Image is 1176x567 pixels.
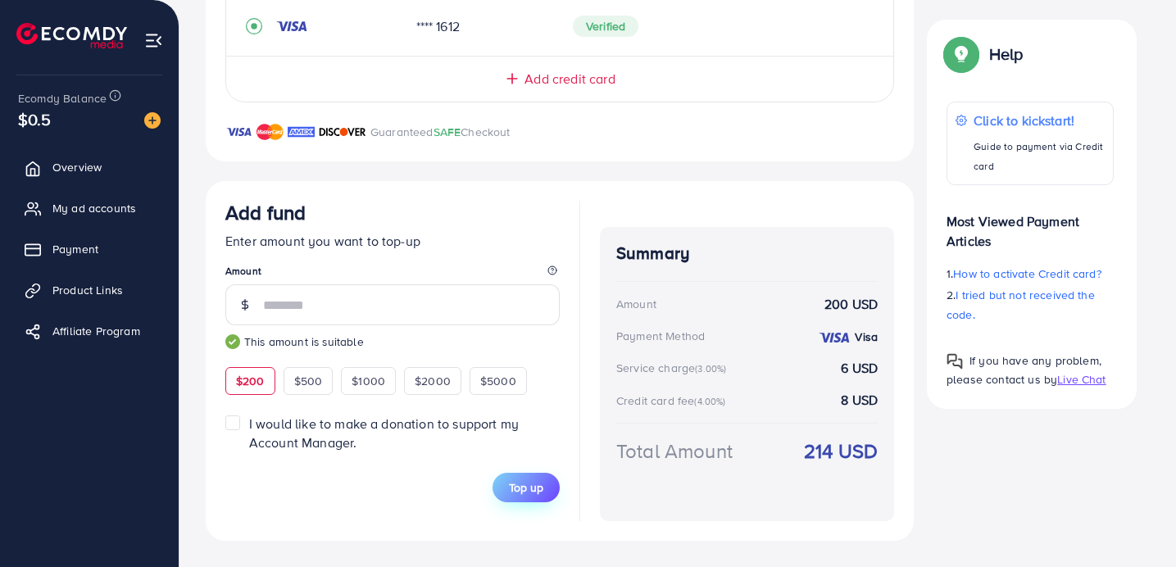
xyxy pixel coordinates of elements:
iframe: Chat [1106,493,1164,555]
a: Affiliate Program [12,315,166,347]
img: menu [144,31,163,50]
p: Most Viewed Payment Articles [947,198,1114,251]
img: image [144,112,161,129]
p: Guaranteed Checkout [370,122,511,142]
span: $500 [294,373,323,389]
img: brand [288,122,315,142]
h3: Add fund [225,201,306,225]
span: $0.5 [18,107,52,131]
img: guide [225,334,240,349]
span: If you have any problem, please contact us by [947,352,1101,388]
span: $1000 [352,373,385,389]
a: Product Links [12,274,166,306]
a: My ad accounts [12,192,166,225]
svg: record circle [246,18,262,34]
strong: 200 USD [824,295,878,314]
span: Top up [509,479,543,496]
p: 2. [947,285,1114,324]
strong: 8 USD [841,391,878,410]
button: Top up [493,473,560,502]
strong: 6 USD [841,359,878,378]
div: Service charge [616,360,731,376]
strong: 214 USD [804,437,878,465]
small: (4.00%) [694,395,725,408]
div: Total Amount [616,437,733,465]
span: Ecomdy Balance [18,90,107,107]
span: Add credit card [524,70,615,88]
span: $200 [236,373,265,389]
span: $2000 [415,373,451,389]
p: Enter amount you want to top-up [225,231,560,251]
img: Popup guide [947,353,963,370]
span: $5000 [480,373,516,389]
span: Live Chat [1057,371,1106,388]
p: Help [989,44,1024,64]
span: I tried but not received the code. [947,287,1095,323]
div: Credit card fee [616,392,731,409]
a: Payment [12,233,166,265]
span: How to activate Credit card? [953,265,1101,282]
span: Affiliate Program [52,323,140,339]
strong: Visa [855,329,878,345]
img: logo [16,23,127,48]
p: 1. [947,264,1114,283]
img: Popup guide [947,39,976,69]
span: Payment [52,241,98,257]
p: Guide to payment via Credit card [974,137,1105,176]
span: Product Links [52,282,123,298]
p: Click to kickstart! [974,111,1105,130]
span: Overview [52,159,102,175]
img: brand [225,122,252,142]
img: credit [275,20,308,33]
img: brand [257,122,284,142]
small: This amount is suitable [225,333,560,350]
div: Amount [616,296,656,312]
div: Payment Method [616,328,705,344]
img: credit [818,331,851,344]
span: I would like to make a donation to support my Account Manager. [249,415,519,451]
small: (3.00%) [695,362,726,375]
img: brand [319,122,366,142]
a: Overview [12,151,166,184]
span: Verified [573,16,638,37]
span: SAFE [434,124,461,140]
h4: Summary [616,243,878,264]
span: My ad accounts [52,200,136,216]
legend: Amount [225,264,560,284]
